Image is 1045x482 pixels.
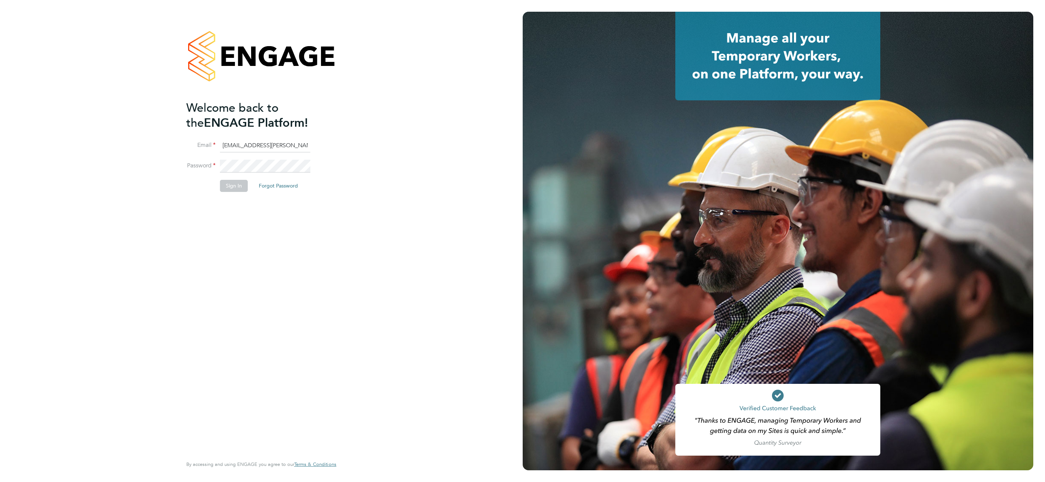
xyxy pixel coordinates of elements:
[253,180,304,192] button: Forgot Password
[186,100,329,130] h2: ENGAGE Platform!
[186,141,216,149] label: Email
[220,139,310,152] input: Enter your work email...
[220,180,248,192] button: Sign In
[294,461,336,467] a: Terms & Conditions
[186,101,279,130] span: Welcome back to the
[186,461,336,467] span: By accessing and using ENGAGE you agree to our
[186,162,216,170] label: Password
